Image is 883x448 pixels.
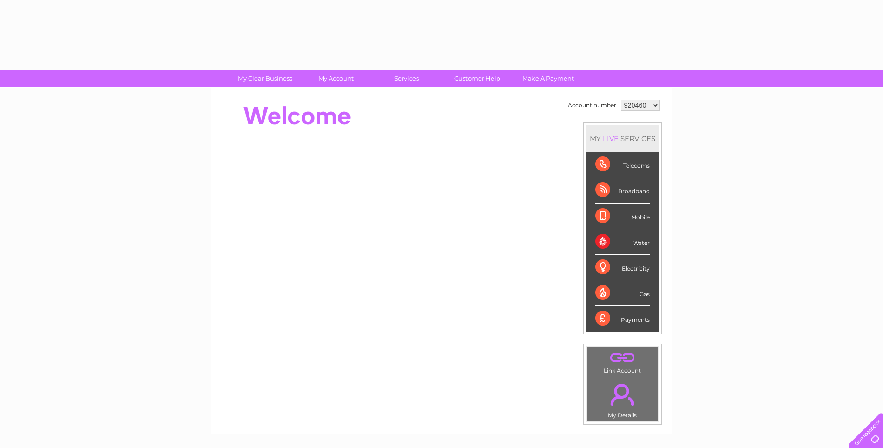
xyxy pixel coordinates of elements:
div: Electricity [595,255,650,280]
td: Account number [566,97,619,113]
div: Gas [595,280,650,306]
td: My Details [586,376,659,421]
div: LIVE [601,134,620,143]
a: . [589,378,656,411]
div: Water [595,229,650,255]
div: Mobile [595,204,650,229]
a: My Clear Business [227,70,303,87]
a: Services [368,70,445,87]
div: Telecoms [595,152,650,177]
a: Customer Help [439,70,516,87]
div: Payments [595,306,650,331]
a: . [589,350,656,366]
div: MY SERVICES [586,125,659,152]
a: Make A Payment [510,70,586,87]
a: My Account [297,70,374,87]
td: Link Account [586,347,659,376]
div: Broadband [595,177,650,203]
